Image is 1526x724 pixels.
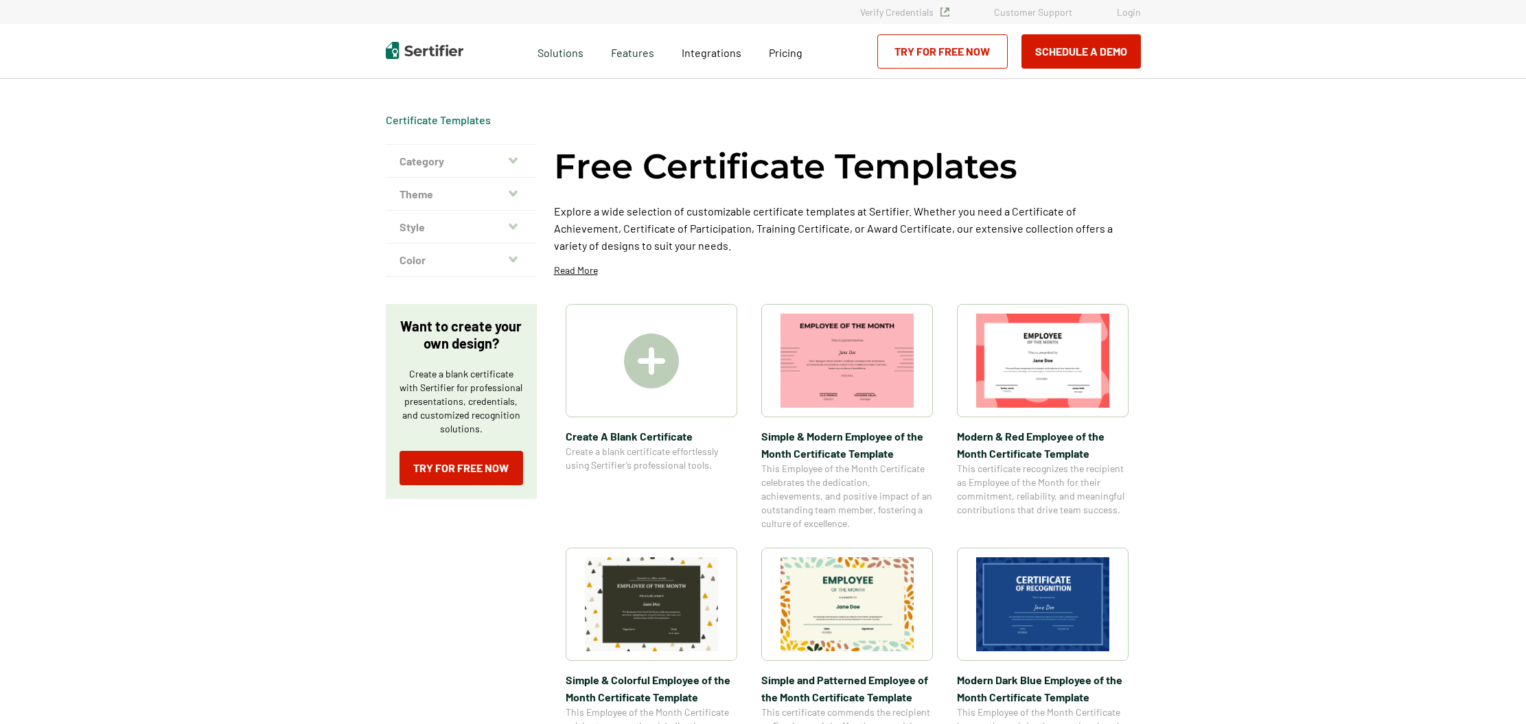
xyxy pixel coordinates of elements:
span: Simple & Modern Employee of the Month Certificate Template [761,428,933,462]
button: Category [386,145,537,178]
a: Try for Free Now [877,34,1008,69]
span: Pricing [769,46,802,59]
span: Create A Blank Certificate [566,428,737,445]
span: This certificate recognizes the recipient as Employee of the Month for their commitment, reliabil... [957,462,1129,517]
span: Modern & Red Employee of the Month Certificate Template [957,428,1129,462]
img: Simple & Colorful Employee of the Month Certificate Template [585,557,718,651]
div: Breadcrumb [386,113,491,127]
a: Pricing [769,43,802,60]
span: Features [611,43,654,60]
span: Simple and Patterned Employee of the Month Certificate Template [761,671,933,705]
button: Style [386,211,537,244]
p: Want to create your own design? [400,318,523,352]
p: Read More [554,264,598,277]
a: Customer Support [994,6,1072,18]
button: Theme [386,178,537,211]
a: Modern & Red Employee of the Month Certificate TemplateModern & Red Employee of the Month Certifi... [957,304,1129,530]
a: Integrations [682,43,741,60]
h1: Free Certificate Templates [554,144,1017,189]
img: Create A Blank Certificate [624,334,679,388]
img: Modern & Red Employee of the Month Certificate Template [976,314,1109,408]
a: Certificate Templates [386,113,491,126]
img: Modern Dark Blue Employee of the Month Certificate Template [976,557,1109,651]
span: Create a blank certificate effortlessly using Sertifier’s professional tools. [566,445,737,472]
p: Explore a wide selection of customizable certificate templates at Sertifier. Whether you need a C... [554,202,1141,254]
span: Solutions [537,43,583,60]
span: Certificate Templates [386,113,491,127]
img: Sertifier | Digital Credentialing Platform [386,42,463,59]
a: Verify Credentials [860,6,949,18]
p: Create a blank certificate with Sertifier for professional presentations, credentials, and custom... [400,367,523,436]
button: Color [386,244,537,277]
span: Integrations [682,46,741,59]
img: Simple & Modern Employee of the Month Certificate Template [781,314,914,408]
span: Modern Dark Blue Employee of the Month Certificate Template [957,671,1129,705]
img: Simple and Patterned Employee of the Month Certificate Template [781,557,914,651]
a: Login [1117,6,1141,18]
span: This Employee of the Month Certificate celebrates the dedication, achievements, and positive impa... [761,462,933,530]
a: Simple & Modern Employee of the Month Certificate TemplateSimple & Modern Employee of the Month C... [761,304,933,530]
img: Verified [940,8,949,16]
a: Try for Free Now [400,451,523,485]
span: Simple & Colorful Employee of the Month Certificate Template [566,671,737,705]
